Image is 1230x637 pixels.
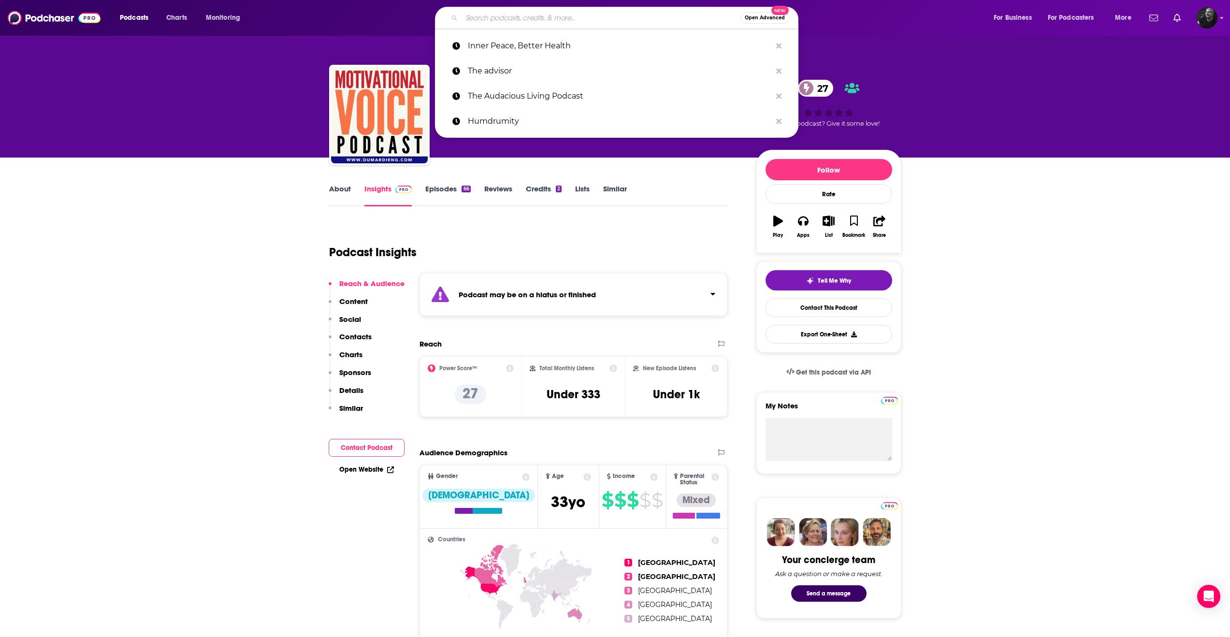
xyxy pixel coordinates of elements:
span: [GEOGRAPHIC_DATA] [638,600,712,609]
img: Podchaser Pro [881,397,898,405]
button: Content [329,297,368,315]
img: Podchaser - Follow, Share and Rate Podcasts [8,9,101,27]
button: open menu [199,10,253,26]
a: About [329,184,351,206]
a: Inner Peace, Better Health [435,33,798,58]
a: Get this podcast via API [779,361,879,384]
img: tell me why sparkle [806,277,814,285]
span: 33 yo [551,492,585,511]
div: Mixed [677,493,716,507]
button: open menu [987,10,1044,26]
img: The Motivational Voice Podcast [331,67,428,163]
div: 66 [462,186,470,192]
div: List [825,232,833,238]
p: The Audacious Living Podcast [468,84,771,109]
button: tell me why sparkleTell Me Why [766,270,892,290]
button: Send a message [791,585,867,602]
span: Get this podcast via API [796,368,871,376]
a: Show notifications dropdown [1170,10,1185,26]
button: Details [329,386,363,404]
span: Tell Me Why [818,277,851,285]
strong: Podcast may be on a hiatus or finished [459,290,596,299]
span: $ [627,492,638,508]
span: For Podcasters [1048,11,1094,25]
img: Jon Profile [863,518,891,546]
h1: Podcast Insights [329,245,417,260]
img: Podchaser Pro [881,502,898,510]
button: Charts [329,350,362,368]
span: New [771,6,789,15]
span: Income [613,473,635,479]
span: Podcasts [120,11,148,25]
button: open menu [1108,10,1143,26]
span: $ [651,492,663,508]
a: Pro website [881,501,898,510]
a: Pro website [881,395,898,405]
img: User Profile [1196,7,1217,29]
p: Inner Peace, Better Health [468,33,771,58]
h2: Audience Demographics [420,448,507,457]
div: 27Good podcast? Give it some love! [756,73,901,133]
span: Good podcast? Give it some love! [778,120,880,127]
a: Show notifications dropdown [1145,10,1162,26]
span: Parental Status [680,473,710,486]
a: Humdrumity [435,109,798,134]
span: Gender [436,473,458,479]
span: 27 [808,80,833,97]
button: List [816,209,841,244]
button: open menu [1042,10,1108,26]
p: Social [339,315,361,324]
div: Ask a question or make a request. [775,570,883,578]
h2: Total Monthly Listens [539,365,594,372]
span: Open Advanced [745,15,785,20]
p: Reach & Audience [339,279,405,288]
img: Barbara Profile [799,518,827,546]
a: The Audacious Living Podcast [435,84,798,109]
button: Reach & Audience [329,279,405,297]
a: Lists [575,184,590,206]
a: InsightsPodchaser Pro [364,184,412,206]
input: Search podcasts, credits, & more... [462,10,740,26]
img: Sydney Profile [767,518,795,546]
p: The advisor [468,58,771,84]
div: Open Intercom Messenger [1197,585,1220,608]
div: Play [773,232,783,238]
span: Logged in as greg30296 [1196,7,1217,29]
a: Similar [603,184,627,206]
img: Jules Profile [831,518,859,546]
p: Contacts [339,332,372,341]
span: [GEOGRAPHIC_DATA] [638,572,715,581]
div: Rate [766,184,892,204]
button: Bookmark [841,209,867,244]
p: Sponsors [339,368,371,377]
button: Open AdvancedNew [740,12,789,24]
h3: Under 333 [547,387,600,402]
button: Show profile menu [1196,7,1217,29]
p: Details [339,386,363,395]
span: Countries [438,536,465,543]
a: Contact This Podcast [766,298,892,317]
button: Sponsors [329,368,371,386]
span: 1 [624,559,632,566]
button: Export One-Sheet [766,325,892,344]
div: Search podcasts, credits, & more... [444,7,808,29]
section: Click to expand status details [420,273,728,316]
span: $ [602,492,613,508]
p: Humdrumity [468,109,771,134]
h2: New Episode Listens [643,365,696,372]
span: [GEOGRAPHIC_DATA] [638,558,715,567]
a: Episodes66 [425,184,470,206]
p: 27 [455,385,486,404]
h2: Power Score™ [439,365,477,372]
h2: Reach [420,339,442,348]
a: 27 [798,80,833,97]
span: 3 [624,587,632,594]
span: Charts [166,11,187,25]
p: Charts [339,350,362,359]
a: Credits2 [526,184,562,206]
button: Apps [791,209,816,244]
span: For Business [994,11,1032,25]
button: Contact Podcast [329,439,405,457]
